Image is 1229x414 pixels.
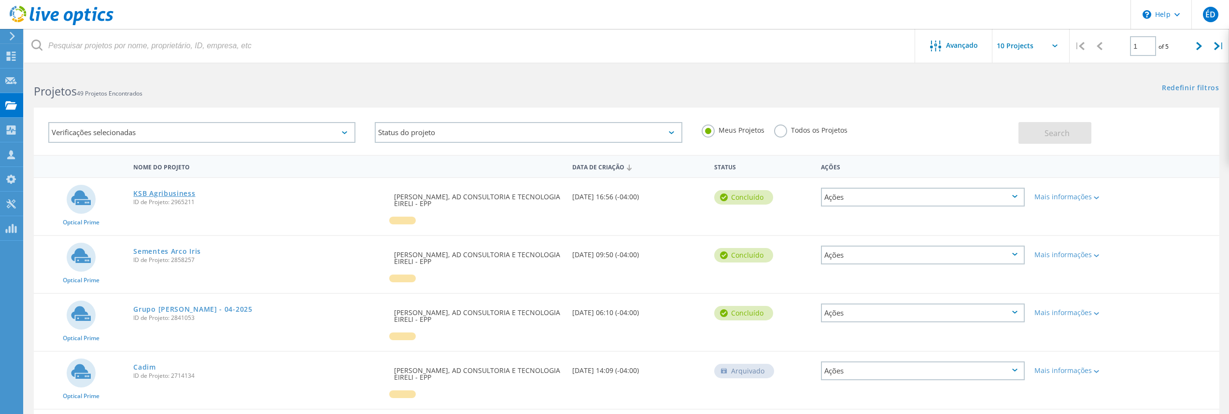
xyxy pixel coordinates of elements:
div: Ações [821,304,1025,322]
span: ID de Projeto: 2841053 [133,315,384,321]
div: Ações [821,246,1025,264]
span: Optical Prime [63,277,99,283]
span: Optical Prime [63,335,99,341]
div: Ações [816,157,1030,175]
label: Meus Projetos [702,124,764,134]
div: Status do projeto [375,122,682,143]
a: Sementes Arco Iris [133,248,201,255]
a: KSB Agribusiness [133,190,195,197]
span: ID de Projeto: 2965211 [133,199,384,205]
span: 49 Projetos Encontrados [77,89,142,97]
div: Concluído [714,190,773,205]
label: Todos os Projetos [774,124,848,134]
div: | [1209,29,1229,63]
span: ID de Projeto: 2714134 [133,373,384,379]
div: Mais informações [1034,309,1119,316]
a: Grupo [PERSON_NAME] - 04-2025 [133,306,252,313]
div: Mais informações [1034,251,1119,258]
span: Search [1045,128,1070,138]
div: Data de Criação [567,157,710,176]
div: [PERSON_NAME], AD CONSULTORIA E TECNOLOGIA EIRELI - EPP [389,178,567,217]
span: ÉD [1205,11,1215,18]
svg: \n [1143,10,1151,19]
div: [DATE] 09:50 (-04:00) [567,236,710,268]
b: Projetos [34,83,77,99]
div: Status [709,157,816,175]
div: [DATE] 16:56 (-04:00) [567,178,710,210]
div: Ações [821,188,1025,207]
span: Optical Prime [63,393,99,399]
div: [DATE] 14:09 (-04:00) [567,352,710,384]
button: Search [1018,122,1091,144]
span: Avançado [946,42,978,49]
div: [PERSON_NAME], AD CONSULTORIA E TECNOLOGIA EIRELI - EPP [389,294,567,332]
a: Live Optics Dashboard [10,20,113,27]
a: Redefinir filtros [1162,84,1219,93]
div: | [1070,29,1089,63]
span: of 5 [1158,42,1169,51]
div: [PERSON_NAME], AD CONSULTORIA E TECNOLOGIA EIRELI - EPP [389,352,567,390]
span: ID de Projeto: 2858257 [133,257,384,263]
span: Optical Prime [63,220,99,225]
div: Ações [821,361,1025,380]
div: [PERSON_NAME], AD CONSULTORIA E TECNOLOGIA EIRELI - EPP [389,236,567,275]
a: Cadim [133,364,156,371]
div: Mais informações [1034,367,1119,374]
input: Pesquisar projetos por nome, proprietário, ID, empresa, etc [24,29,916,63]
div: Mais informações [1034,193,1119,200]
div: Arquivado [714,364,774,378]
div: Nome do Projeto [128,157,389,175]
div: Concluído [714,306,773,320]
div: [DATE] 06:10 (-04:00) [567,294,710,326]
div: Concluído [714,248,773,262]
div: Verificações selecionadas [48,122,355,143]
